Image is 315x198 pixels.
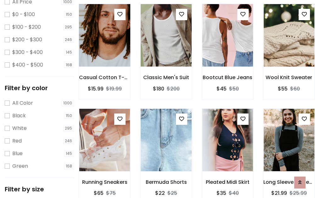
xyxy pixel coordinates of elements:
label: $200 - $300 [12,36,42,44]
span: 145 [64,150,74,157]
del: $200 [167,85,180,92]
del: $25 [167,189,177,197]
label: $400 - $500 [12,61,43,69]
span: 150 [64,11,74,18]
span: 295 [63,125,74,131]
h6: $21.99 [271,190,287,196]
span: 145 [64,49,74,55]
h6: $180 [153,86,164,92]
h6: Bootcut Blue Jeans [202,74,253,80]
span: 295 [63,24,74,30]
span: 168 [64,163,74,169]
h5: Filter by size [5,185,74,193]
h6: Long Sleeve Henley T-Shirt [263,179,315,185]
label: Blue [12,150,23,157]
span: 246 [63,138,74,144]
del: $60 [290,85,300,92]
h6: $22 [155,190,165,196]
h5: Filter by color [5,84,74,92]
span: 1000 [62,100,74,106]
span: 168 [64,62,74,68]
h6: Pleated Midi Skirt [202,179,253,185]
del: $75 [106,189,116,197]
del: $19.99 [106,85,122,92]
del: $40 [229,189,239,197]
span: 246 [63,37,74,43]
label: $100 - $200 [12,23,41,31]
label: Red [12,137,22,145]
h6: Classic Men's Suit [140,74,192,80]
del: $50 [229,85,239,92]
label: $300 - $400 [12,49,43,56]
h6: $15.99 [88,86,104,92]
label: Green [12,162,28,170]
label: Black [12,112,26,119]
h6: Wool Knit Sweater [263,74,315,80]
h6: Bermuda Shorts [140,179,192,185]
del: $25.99 [290,189,307,197]
h6: $35 [217,190,226,196]
label: All Color [12,99,33,107]
label: White [12,125,27,132]
h6: $55 [278,86,288,92]
h6: $65 [94,190,104,196]
h6: $45 [217,86,227,92]
h6: Running Sneakers [79,179,130,185]
label: $0 - $100 [12,11,35,18]
span: 150 [64,113,74,119]
h6: Casual Cotton T-Shirt [79,74,130,80]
